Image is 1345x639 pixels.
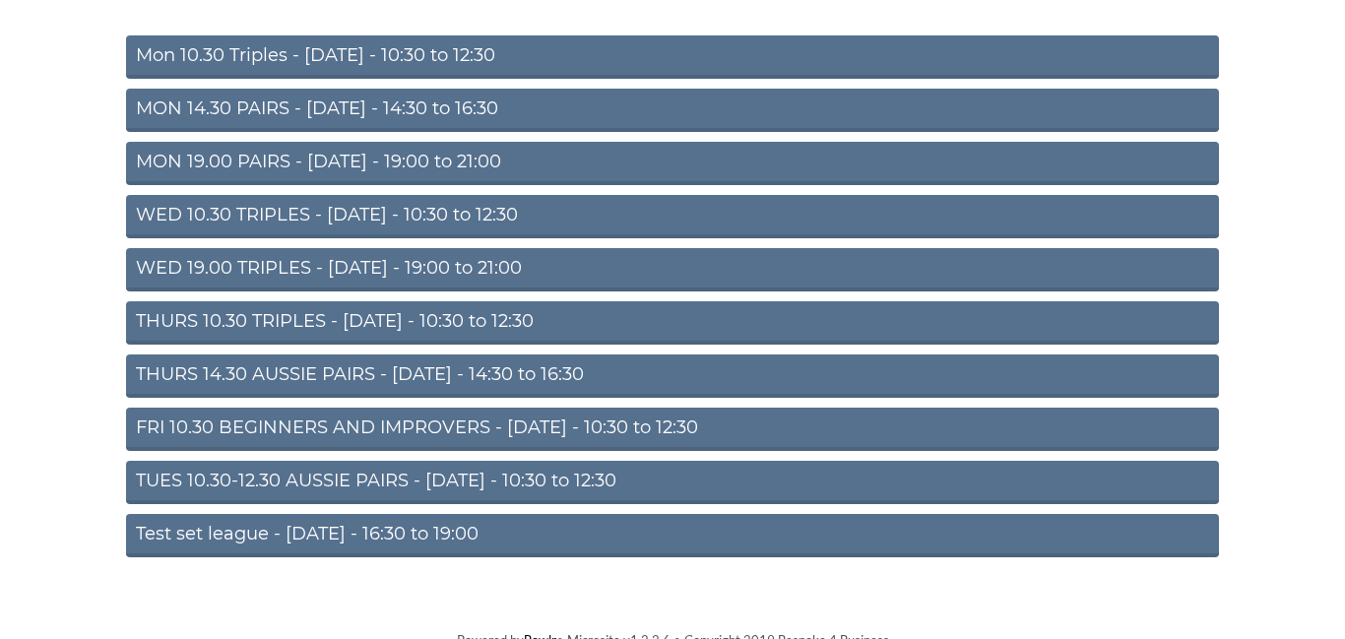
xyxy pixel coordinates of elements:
[126,514,1219,557] a: Test set league - [DATE] - 16:30 to 19:00
[126,461,1219,504] a: TUES 10.30-12.30 AUSSIE PAIRS - [DATE] - 10:30 to 12:30
[126,248,1219,291] a: WED 19.00 TRIPLES - [DATE] - 19:00 to 21:00
[126,89,1219,132] a: MON 14.30 PAIRS - [DATE] - 14:30 to 16:30
[126,195,1219,238] a: WED 10.30 TRIPLES - [DATE] - 10:30 to 12:30
[126,354,1219,398] a: THURS 14.30 AUSSIE PAIRS - [DATE] - 14:30 to 16:30
[126,35,1219,79] a: Mon 10.30 Triples - [DATE] - 10:30 to 12:30
[126,142,1219,185] a: MON 19.00 PAIRS - [DATE] - 19:00 to 21:00
[126,408,1219,451] a: FRI 10.30 BEGINNERS AND IMPROVERS - [DATE] - 10:30 to 12:30
[126,301,1219,345] a: THURS 10.30 TRIPLES - [DATE] - 10:30 to 12:30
